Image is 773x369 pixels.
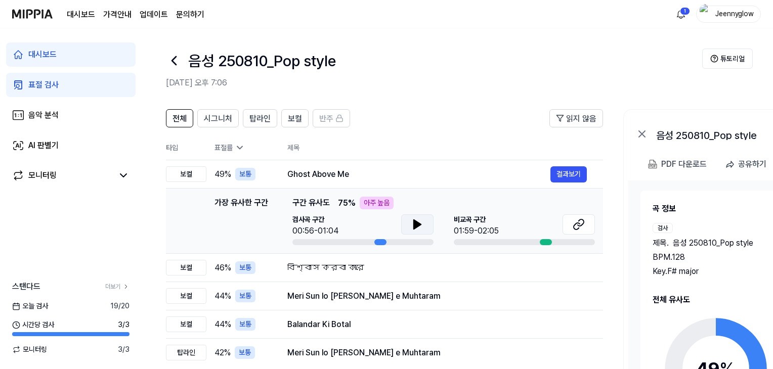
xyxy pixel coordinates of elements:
[287,347,587,359] div: Meri Sun lo [PERSON_NAME] e Muhtaram
[646,154,709,174] button: PDF 다운로드
[454,214,499,225] span: 비교곡 구간
[673,237,753,249] span: 음성 250810_Pop style
[696,6,761,23] button: profileJeennyglow
[675,8,687,20] img: 알림
[214,197,268,245] div: 가장 유사한 구간
[702,49,753,69] button: 튜토리얼
[204,113,232,125] span: 시그니처
[118,319,130,330] span: 3 / 3
[281,109,309,127] button: 보컬
[28,140,59,152] div: AI 판별기
[176,9,204,21] a: 문의하기
[287,290,587,302] div: Meri Sun lo [PERSON_NAME] e Muhtaram
[235,168,255,180] div: 보통
[173,113,187,125] span: 전체
[6,73,136,97] a: 표절 검사
[550,166,587,182] button: 결과보기
[235,346,255,359] div: 보통
[287,318,587,331] div: Balandar Ki Botal
[118,344,130,355] span: 3 / 3
[338,197,356,209] span: 75 %
[28,109,59,121] div: 음악 분석
[292,197,330,209] span: 구간 유사도
[648,160,657,169] img: PDF Download
[197,109,239,127] button: 시그니처
[166,345,206,360] div: 탑라인
[166,260,206,275] div: 보컬
[673,6,689,22] button: 알림1
[287,168,550,180] div: Ghost Above Me
[360,197,394,209] div: 아주 높음
[214,168,231,180] span: 49 %
[166,166,206,182] div: 보컬
[110,301,130,311] span: 19 / 20
[28,169,57,181] div: 모니터링
[287,135,603,160] th: 제목
[214,262,231,274] span: 46 %
[661,158,707,171] div: PDF 다운로드
[313,109,350,127] button: 반주
[549,109,603,127] button: 읽지 않음
[653,223,673,233] div: 검사
[105,282,130,291] a: 더보기
[12,319,54,330] span: 시간당 검사
[243,109,277,127] button: 탑라인
[653,265,772,278] div: Key. F# major
[710,55,718,63] img: Help
[166,109,193,127] button: 전체
[715,8,754,19] div: Jeennyglow
[653,251,772,263] div: BPM. 128
[292,214,338,225] span: 검사곡 구간
[566,113,596,125] span: 읽지 않음
[214,347,231,359] span: 42 %
[166,135,206,160] th: 타입
[103,9,132,21] button: 가격안내
[67,9,95,21] a: 대시보드
[12,344,47,355] span: 모니터링
[214,143,271,153] div: 표절률
[235,318,255,331] div: 보통
[249,113,271,125] span: 탑라인
[738,158,766,171] div: 공유하기
[700,4,712,24] img: profile
[140,9,168,21] a: 업데이트
[6,42,136,67] a: 대시보드
[235,290,255,302] div: 보통
[166,288,206,304] div: 보컬
[28,79,59,91] div: 표절 검사
[680,7,690,15] div: 1
[166,316,206,332] div: 보컬
[235,261,255,274] div: 보통
[28,49,57,61] div: 대시보드
[292,225,338,237] div: 00:56-01:04
[319,113,333,125] span: 반주
[287,262,587,274] div: বিশ্বাস করবা কারে
[6,133,136,158] a: AI 판별기
[12,281,40,293] span: 스탠다드
[6,103,136,127] a: 음악 분석
[214,290,231,302] span: 44 %
[653,237,669,249] span: 제목 .
[188,50,336,72] h1: 음성 250810_Pop style
[214,318,231,331] span: 44 %
[288,113,302,125] span: 보컬
[12,301,48,311] span: 오늘 검사
[166,77,702,89] h2: [DATE] 오후 7:06
[12,169,113,181] a: 모니터링
[454,225,499,237] div: 01:59-02:05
